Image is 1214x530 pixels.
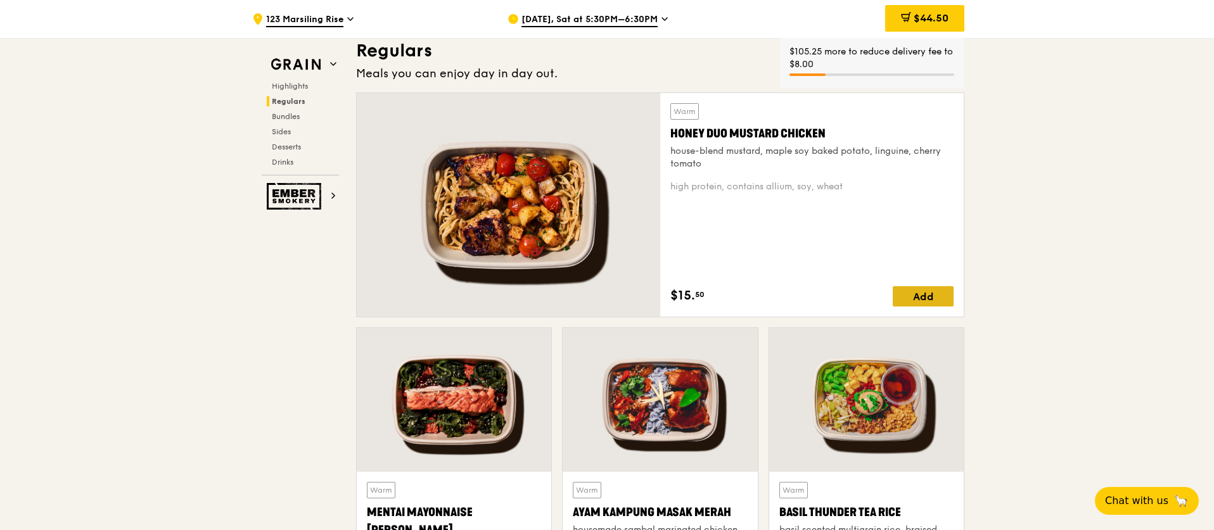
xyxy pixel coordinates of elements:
[1095,487,1199,515] button: Chat with us🦙
[1173,493,1189,508] span: 🦙
[272,142,301,151] span: Desserts
[893,286,954,306] div: Add
[695,289,705,300] span: 50
[670,103,699,120] div: Warm
[573,503,747,521] div: Ayam Kampung Masak Merah
[356,39,964,62] h3: Regulars
[914,12,949,24] span: $44.50
[266,13,343,27] span: 123 Marsiling Rise
[367,482,395,498] div: Warm
[1105,493,1168,508] span: Chat with us
[272,82,308,91] span: Highlights
[670,286,695,305] span: $15.
[670,145,954,170] div: house-blend mustard, maple soy baked potato, linguine, cherry tomato
[267,183,325,210] img: Ember Smokery web logo
[272,158,293,167] span: Drinks
[272,127,291,136] span: Sides
[521,13,658,27] span: [DATE], Sat at 5:30PM–6:30PM
[670,125,954,142] div: Honey Duo Mustard Chicken
[267,53,325,76] img: Grain web logo
[779,503,954,521] div: Basil Thunder Tea Rice
[272,112,300,121] span: Bundles
[789,46,954,71] div: $105.25 more to reduce delivery fee to $8.00
[573,482,601,498] div: Warm
[670,180,954,193] div: high protein, contains allium, soy, wheat
[779,482,808,498] div: Warm
[272,97,305,106] span: Regulars
[356,65,964,82] div: Meals you can enjoy day in day out.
